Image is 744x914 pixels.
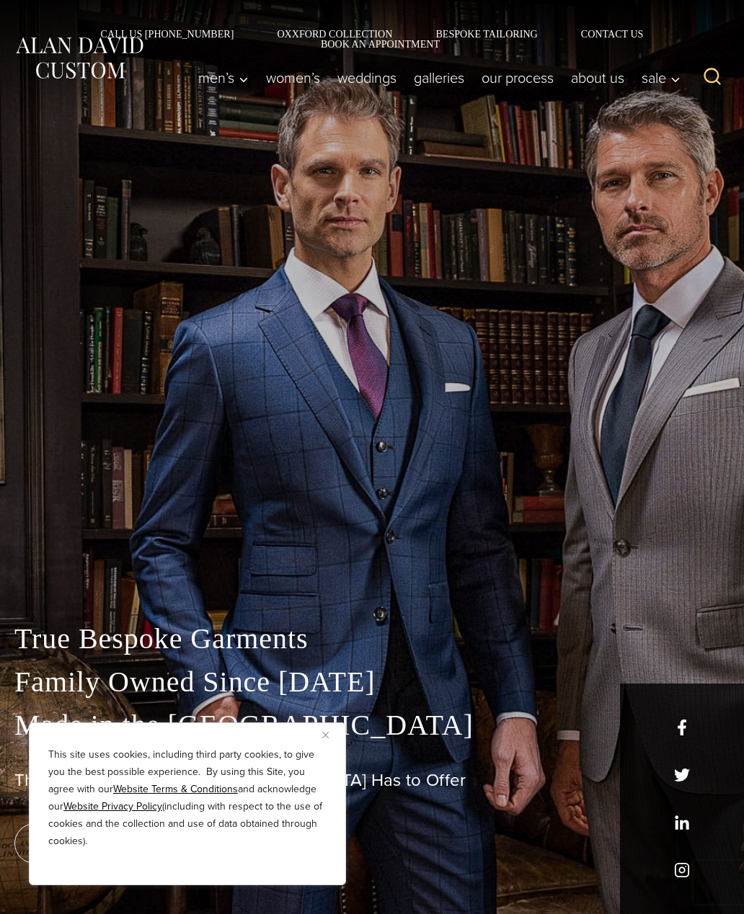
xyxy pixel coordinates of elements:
span: Men’s [198,71,249,85]
img: Close [322,732,329,738]
span: Sale [642,71,681,85]
img: Alan David Custom [14,34,144,82]
a: Book an Appointment [299,39,445,49]
nav: Primary Navigation [190,63,688,92]
a: Website Terms & Conditions [113,781,238,797]
button: Close [322,726,340,743]
a: Oxxford Collection [255,29,414,39]
p: True Bespoke Garments Family Owned Since [DATE] Made in the [GEOGRAPHIC_DATA] [14,617,730,747]
a: weddings [329,63,405,92]
a: Website Privacy Policy [63,799,162,814]
a: book an appointment [14,823,216,864]
a: Galleries [405,63,473,92]
h1: The Best Custom Suits [GEOGRAPHIC_DATA] Has to Offer [14,770,730,791]
a: Bespoke Tailoring [414,29,559,39]
a: About Us [562,63,633,92]
a: Contact Us [559,29,665,39]
a: Women’s [257,63,329,92]
a: Call Us [PHONE_NUMBER] [79,29,256,39]
button: View Search Form [695,61,730,95]
p: This site uses cookies, including third party cookies, to give you the best possible experience. ... [48,746,327,850]
a: Our Process [473,63,562,92]
nav: Secondary Navigation [14,29,730,49]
